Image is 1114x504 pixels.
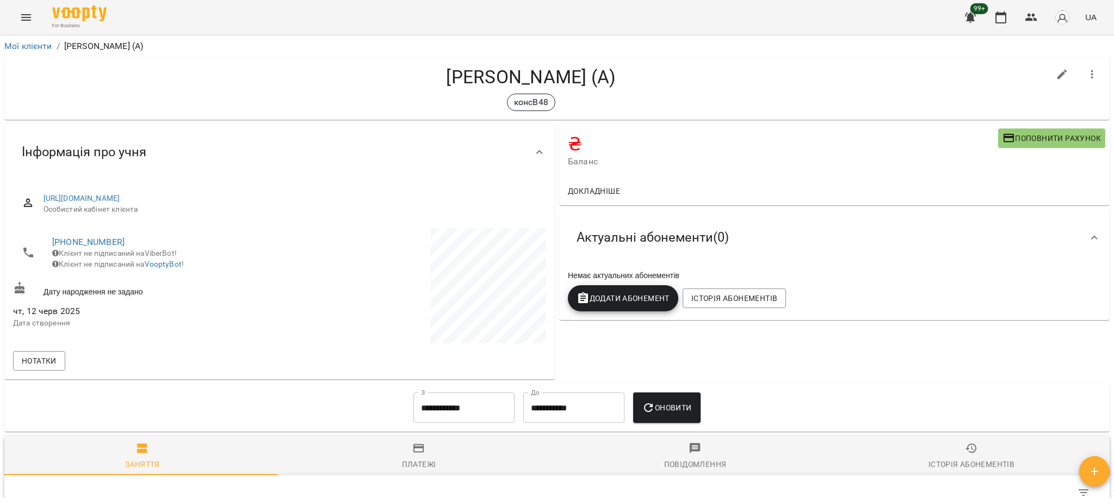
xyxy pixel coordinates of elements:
[44,204,537,215] span: Особистий кабінет клієнта
[44,194,120,202] a: [URL][DOMAIN_NAME]
[633,392,700,423] button: Оновити
[1002,132,1101,145] span: Поповнити рахунок
[13,351,65,371] button: Нотатки
[64,40,144,53] p: [PERSON_NAME] (А)
[568,185,620,198] span: Докладніше
[52,260,184,268] span: Клієнт не підписаний на !
[568,155,998,168] span: Баланс
[568,133,998,155] h4: ₴
[998,128,1105,148] button: Поповнити рахунок
[52,22,107,29] span: For Business
[691,292,777,305] span: Історія абонементів
[57,40,60,53] li: /
[145,260,182,268] a: VooptyBot
[4,41,52,51] a: Мої клієнти
[683,288,786,308] button: Історія абонементів
[568,285,678,311] button: Додати Абонемент
[13,66,1049,88] h4: [PERSON_NAME] (А)
[13,4,39,30] button: Menu
[1085,11,1097,23] span: UA
[664,458,727,471] div: Повідомлення
[1081,7,1101,27] button: UA
[577,229,729,246] span: Актуальні абонементи ( 0 )
[125,458,160,471] div: Заняття
[642,401,691,414] span: Оновити
[52,237,125,247] a: [PHONE_NUMBER]
[52,249,177,257] span: Клієнт не підписаний на ViberBot!
[13,305,277,318] span: чт, 12 черв 2025
[402,458,436,471] div: Платежі
[929,458,1014,471] div: Історія абонементів
[52,5,107,21] img: Voopty Logo
[559,210,1110,266] div: Актуальні абонементи(0)
[577,292,670,305] span: Додати Абонемент
[22,354,57,367] span: Нотатки
[4,124,555,180] div: Інформація про учня
[22,144,146,161] span: Інформація про учня
[4,40,1110,53] nav: breadcrumb
[970,3,988,14] span: 99+
[11,279,280,299] div: Дату народження не задано
[514,96,548,109] p: консВ48
[13,318,277,329] p: Дата створення
[507,94,555,111] div: консВ48
[566,268,1103,283] div: Немає актуальних абонементів
[1055,10,1070,25] img: avatar_s.png
[564,181,624,201] button: Докладніше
